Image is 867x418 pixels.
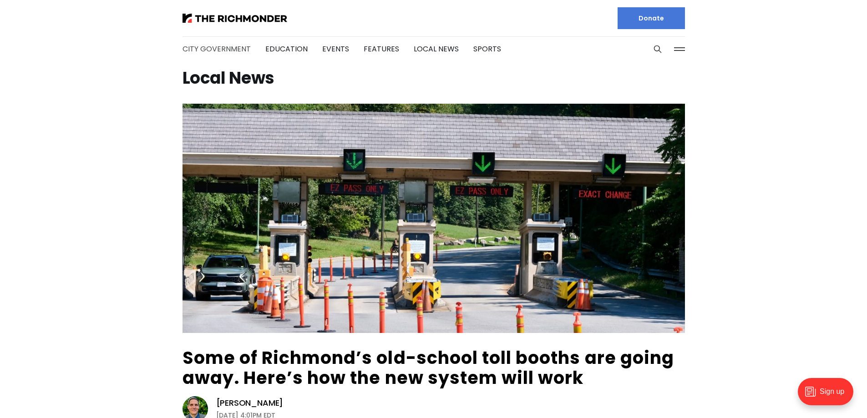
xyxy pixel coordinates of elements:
[790,373,867,418] iframe: portal-trigger
[414,44,459,54] a: Local News
[322,44,349,54] a: Events
[183,346,674,390] a: Some of Richmond’s old-school toll booths are going away. Here’s how the new system will work
[183,71,685,86] h1: Local News
[618,7,685,29] a: Donate
[183,44,251,54] a: City Government
[183,14,287,23] img: The Richmonder
[473,44,501,54] a: Sports
[651,42,664,56] button: Search this site
[183,104,685,333] img: Some of Richmond’s old-school toll booths are going away. Here’s how the new system will work
[216,398,284,408] a: [PERSON_NAME]
[265,44,308,54] a: Education
[364,44,399,54] a: Features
